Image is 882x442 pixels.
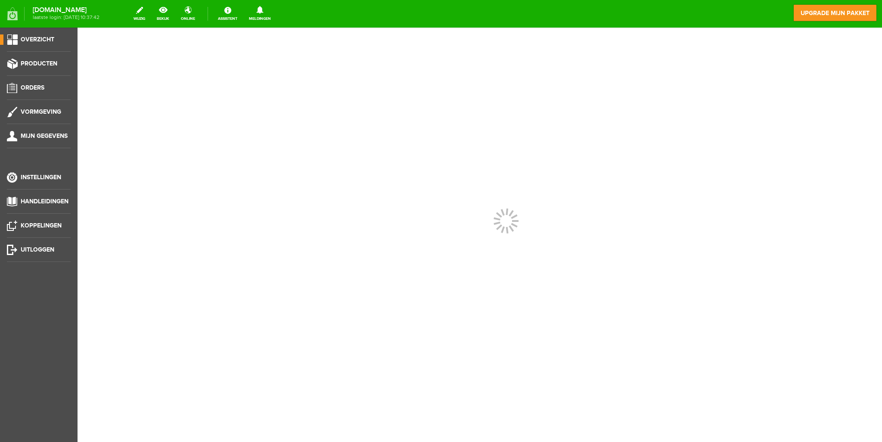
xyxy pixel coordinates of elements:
[21,222,62,229] span: Koppelingen
[33,15,99,20] span: laatste login: [DATE] 10:37:42
[21,132,68,140] span: Mijn gegevens
[33,8,99,12] strong: [DOMAIN_NAME]
[128,4,150,23] a: wijzig
[213,4,242,23] a: Assistent
[793,4,877,22] a: upgrade mijn pakket
[21,246,54,253] span: Uitloggen
[21,36,54,43] span: Overzicht
[152,4,174,23] a: bekijk
[21,174,61,181] span: Instellingen
[21,84,44,91] span: Orders
[176,4,200,23] a: online
[244,4,276,23] a: Meldingen
[21,198,68,205] span: Handleidingen
[21,60,57,67] span: Producten
[21,108,61,115] span: Vormgeving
